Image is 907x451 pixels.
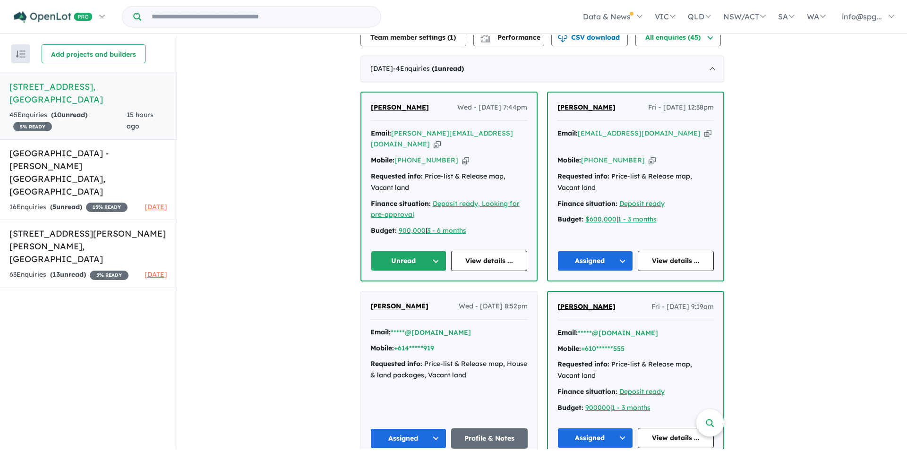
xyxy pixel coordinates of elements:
a: [PERSON_NAME] [371,102,429,113]
button: Assigned [557,428,633,448]
strong: Budget: [371,226,397,235]
a: View details ... [638,251,714,271]
span: info@spg... [842,12,882,21]
strong: Mobile: [557,344,581,353]
span: 5 % READY [90,271,128,280]
button: Copy [704,128,711,138]
div: | [557,402,714,414]
strong: Mobile: [370,344,394,352]
span: 15 hours ago [127,111,154,130]
a: 1 - 3 months [612,403,650,412]
strong: Requested info: [557,172,609,180]
strong: ( unread) [51,111,87,119]
span: [DATE] [145,203,167,211]
h5: [STREET_ADDRESS][PERSON_NAME][PERSON_NAME] , [GEOGRAPHIC_DATA] [9,227,167,265]
div: 63 Enquir ies [9,269,128,281]
a: [PHONE_NUMBER] [394,156,458,164]
strong: ( unread) [50,203,82,211]
div: Price-list & Release map, House & land packages, Vacant land [370,358,528,381]
div: 45 Enquir ies [9,110,127,132]
strong: Requested info: [370,359,422,368]
span: 10 [53,111,61,119]
a: View details ... [451,251,527,271]
div: [DATE] [360,56,724,82]
h5: [STREET_ADDRESS] , [GEOGRAPHIC_DATA] [9,80,167,106]
span: Fri - [DATE] 12:38pm [648,102,714,113]
button: Add projects and builders [42,44,145,63]
div: 16 Enquir ies [9,202,128,213]
a: View details ... [638,428,714,448]
input: Try estate name, suburb, builder or developer [143,7,379,27]
span: 1 [450,33,453,42]
h5: [GEOGRAPHIC_DATA] - [PERSON_NAME][GEOGRAPHIC_DATA] , [GEOGRAPHIC_DATA] [9,147,167,198]
strong: Mobile: [557,156,581,164]
a: 3 - 6 months [427,226,466,235]
div: Price-list & Release map, Vacant land [557,171,714,194]
strong: Email: [557,129,578,137]
span: Wed - [DATE] 8:52pm [459,301,528,312]
button: Performance [473,27,544,46]
button: Copy [649,155,656,165]
a: 900000 [585,403,610,412]
button: All enquiries (45) [635,27,721,46]
span: [PERSON_NAME] [371,103,429,111]
a: Deposit ready [619,199,665,208]
span: [DATE] [145,270,167,279]
a: [PERSON_NAME] [370,301,428,312]
span: [PERSON_NAME] [557,103,616,111]
span: Performance [482,33,540,42]
img: bar-chart.svg [481,36,490,42]
strong: Budget: [557,403,583,412]
strong: Email: [557,328,578,337]
button: Assigned [557,251,633,271]
button: Copy [462,155,469,165]
strong: Budget: [557,215,583,223]
strong: Requested info: [557,360,609,368]
span: [PERSON_NAME] [370,302,428,310]
strong: ( unread) [432,64,464,73]
span: 1 [434,64,438,73]
span: 15 % READY [86,203,128,212]
span: [PERSON_NAME] [557,302,616,311]
a: [PHONE_NUMBER] [581,156,645,164]
button: Copy [434,139,441,149]
a: [PERSON_NAME] [557,301,616,313]
img: download icon [558,33,567,43]
button: Team member settings (1) [360,27,466,46]
a: Profile & Notes [451,428,528,449]
strong: Finance situation: [557,199,617,208]
strong: Requested info: [371,172,423,180]
strong: ( unread) [50,270,86,279]
u: $600,000 [585,215,616,223]
img: Openlot PRO Logo White [14,11,93,23]
button: Assigned [370,428,447,449]
img: sort.svg [16,51,26,58]
div: Price-list & Release map, Vacant land [557,359,714,382]
div: | [371,225,527,237]
strong: Finance situation: [371,199,431,208]
button: Unread [371,251,447,271]
div: | [557,214,714,225]
span: 13 [52,270,60,279]
a: 1 - 3 months [618,215,657,223]
a: Deposit ready [619,387,665,396]
button: CSV download [551,27,628,46]
span: Fri - [DATE] 9:19am [651,301,714,313]
a: [PERSON_NAME][EMAIL_ADDRESS][DOMAIN_NAME] [371,129,513,149]
div: Price-list & Release map, Vacant land [371,171,527,194]
span: 5 [52,203,56,211]
span: 5 % READY [13,122,52,131]
a: [EMAIL_ADDRESS][DOMAIN_NAME] [578,129,701,137]
a: 900,000 [399,226,426,235]
strong: Mobile: [371,156,394,164]
a: Deposit ready, Looking for pre-approval [371,199,520,219]
span: - 4 Enquir ies [393,64,464,73]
